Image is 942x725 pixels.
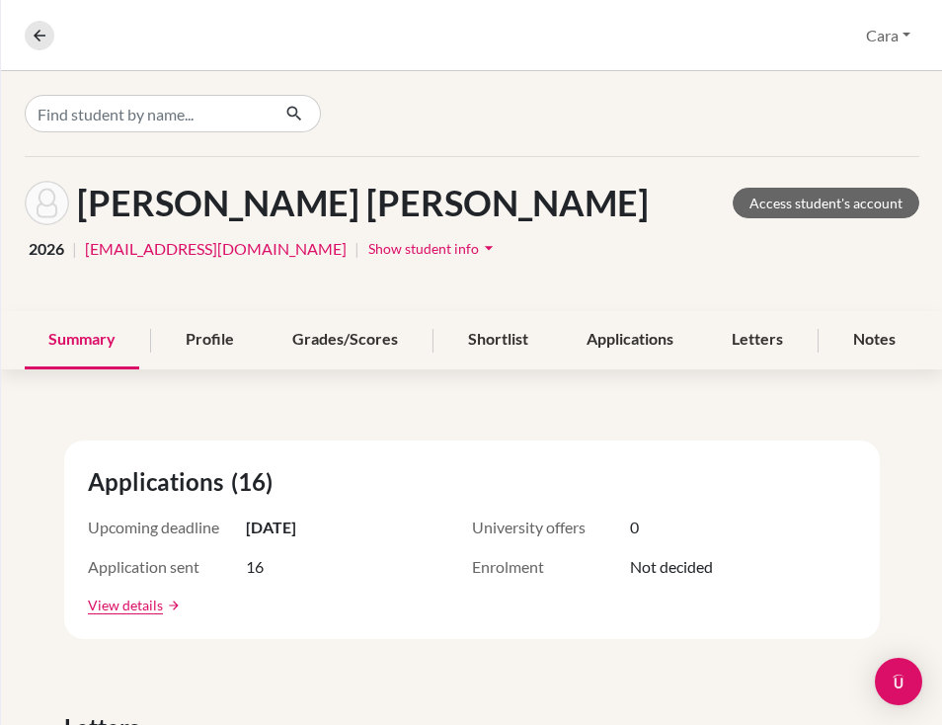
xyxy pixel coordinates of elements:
button: Cara [857,17,919,54]
a: View details [88,595,163,615]
input: Find student by name... [25,95,270,132]
span: | [72,237,77,261]
div: Summary [25,311,139,369]
button: Show student infoarrow_drop_down [367,233,500,264]
span: Enrolment [472,555,630,579]
a: arrow_forward [163,599,181,612]
span: 16 [246,555,264,579]
span: Not decided [630,555,713,579]
span: University offers [472,516,630,539]
span: Upcoming deadline [88,516,246,539]
i: arrow_drop_down [479,238,499,258]
div: Applications [563,311,697,369]
span: 2026 [29,237,64,261]
div: Grades/Scores [269,311,422,369]
span: (16) [231,464,280,500]
div: Profile [162,311,258,369]
span: Applications [88,464,231,500]
a: [EMAIL_ADDRESS][DOMAIN_NAME] [85,237,347,261]
a: Access student's account [733,188,919,218]
h1: [PERSON_NAME] [PERSON_NAME] [77,182,649,224]
div: Letters [708,311,807,369]
div: Open Intercom Messenger [875,658,922,705]
span: Show student info [368,240,479,257]
span: 0 [630,516,639,539]
div: Shortlist [444,311,552,369]
span: | [354,237,359,261]
img: Paolo Risi Morán's avatar [25,181,69,225]
span: Application sent [88,555,246,579]
span: [DATE] [246,516,296,539]
div: Notes [829,311,919,369]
